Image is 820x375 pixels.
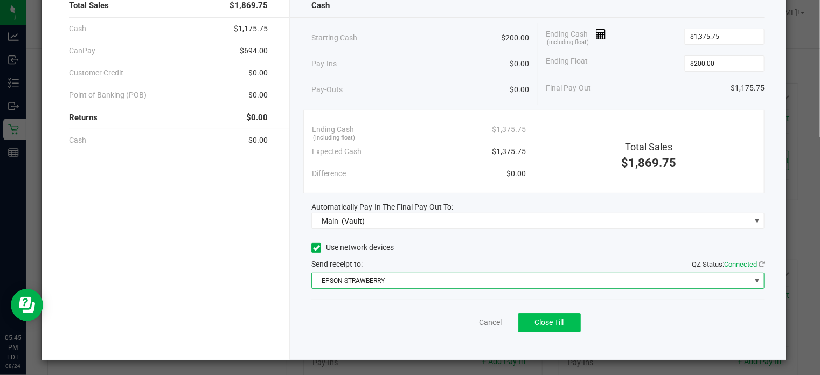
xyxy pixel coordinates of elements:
[492,124,526,135] span: $1,375.75
[480,317,502,328] a: Cancel
[69,135,86,146] span: Cash
[492,146,526,157] span: $1,375.75
[342,217,365,225] span: (Vault)
[312,124,354,135] span: Ending Cash
[535,318,564,327] span: Close Till
[731,82,765,94] span: $1,175.75
[312,273,750,288] span: EPSON-STRAWBERRY
[502,32,530,44] span: $200.00
[69,106,268,129] div: Returns
[69,23,86,34] span: Cash
[246,112,268,124] span: $0.00
[312,168,346,179] span: Difference
[724,260,757,268] span: Connected
[322,217,338,225] span: Main
[692,260,765,268] span: QZ Status:
[311,32,357,44] span: Starting Cash
[311,260,363,268] span: Send receipt to:
[510,58,530,70] span: $0.00
[313,134,355,143] span: (including float)
[248,67,268,79] span: $0.00
[510,84,530,95] span: $0.00
[11,289,43,321] iframe: Resource center
[248,89,268,101] span: $0.00
[626,141,673,152] span: Total Sales
[311,84,343,95] span: Pay-Outs
[234,23,268,34] span: $1,175.75
[248,135,268,146] span: $0.00
[69,89,147,101] span: Point of Banking (POB)
[622,156,677,170] span: $1,869.75
[546,29,607,45] span: Ending Cash
[311,58,337,70] span: Pay-Ins
[69,67,123,79] span: Customer Credit
[518,313,581,332] button: Close Till
[240,45,268,57] span: $694.00
[312,146,362,157] span: Expected Cash
[506,168,526,179] span: $0.00
[311,203,453,211] span: Automatically Pay-In The Final Pay-Out To:
[547,38,589,47] span: (including float)
[311,242,394,253] label: Use network devices
[546,82,592,94] span: Final Pay-Out
[69,45,95,57] span: CanPay
[546,55,588,72] span: Ending Float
